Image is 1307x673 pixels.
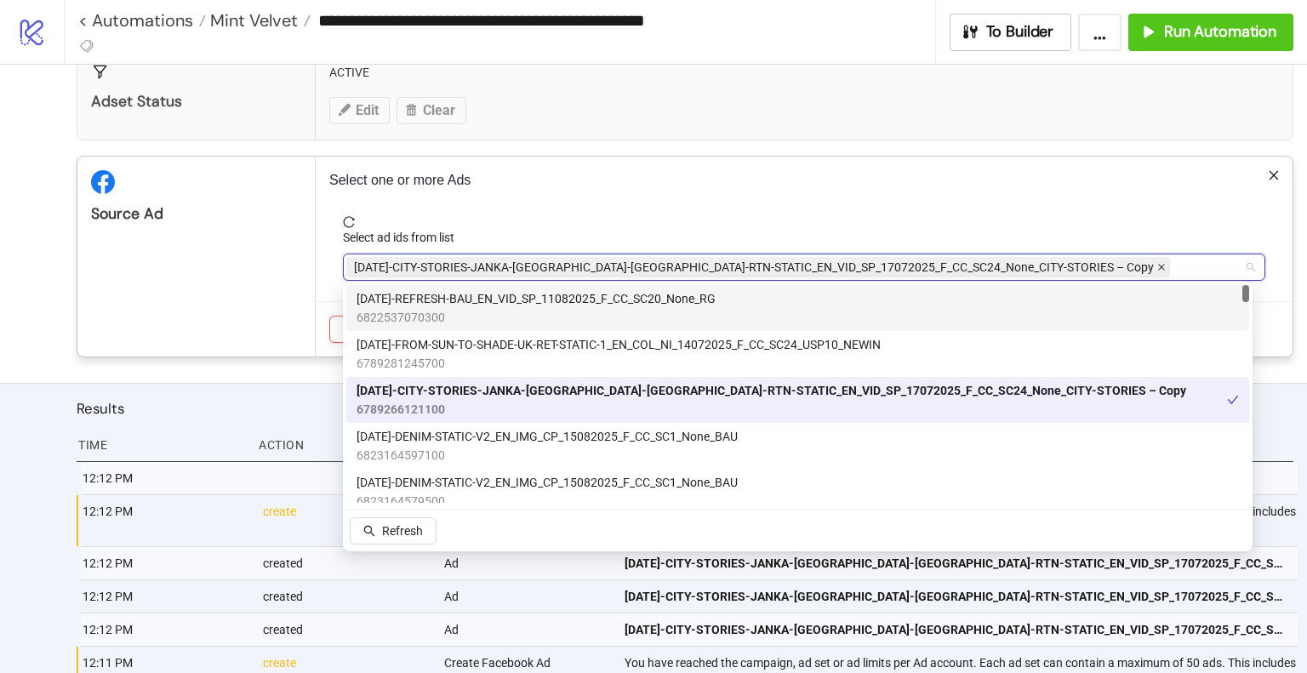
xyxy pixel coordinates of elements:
span: [DATE]-DENIM-STATIC-V2_EN_IMG_CP_15082025_F_CC_SC1_None_BAU [357,427,738,446]
span: Refresh [382,524,423,538]
span: Mint Velvet [206,9,298,31]
div: AD227-CITY-STORIES-JANKA-OSLO-UK-RTN-STATIC_EN_VID_SP_17072025_F_CC_SC24_None_CITY-STORIES – Copy [346,377,1249,423]
span: 6823164579500 [357,492,738,510]
div: AD264-DENIM-STATIC-V2_EN_IMG_CP_15082025_F_CC_SC1_None_BAU [346,469,1249,515]
span: close [1157,263,1166,271]
span: [DATE]-CITY-STORIES-JANKA-[GEOGRAPHIC_DATA]-[GEOGRAPHIC_DATA]-RTN-STATIC_EN_VID_SP_17072025_F_CC_... [625,554,1286,573]
div: AD205-FROM-SUN-TO-SHADE-UK-RET-STATIC-1_EN_COL_NI_14072025_F_CC_SC24_USP10_NEWIN [346,331,1249,377]
div: Source Ad [91,204,301,224]
span: To Builder [986,22,1054,42]
span: [DATE]-CITY-STORIES-JANKA-[GEOGRAPHIC_DATA]-[GEOGRAPHIC_DATA]-RTN-STATIC_EN_VID_SP_17072025_F_CC_... [357,381,1186,400]
span: [DATE]-DENIM-STATIC-V2_EN_IMG_CP_15082025_F_CC_SC1_None_BAU [357,473,738,492]
p: Select one or more Ads [329,170,1279,191]
span: 6789281245700 [357,354,881,373]
span: Run Automation [1164,22,1276,42]
span: 6789266121100 [357,400,1186,419]
a: Mint Velvet [206,12,311,29]
div: AD264-DENIM-STATIC-V2_EN_IMG_CP_15082025_F_CC_SC1_None_BAU [346,423,1249,469]
a: [DATE]-CITY-STORIES-JANKA-[GEOGRAPHIC_DATA]-[GEOGRAPHIC_DATA]-RTN-STATIC_EN_VID_SP_17072025_F_CC_... [625,613,1286,646]
button: Refresh [350,517,437,545]
input: Select ad ids from list [1173,257,1177,277]
div: 12:12 PM [81,462,249,494]
button: To Builder [950,14,1072,51]
span: AD227-CITY-STORIES-JANKA-OSLO-UK-RTN-STATIC_EN_VID_SP_17072025_F_CC_SC24_None_CITY-STORIES – Copy [346,257,1170,277]
span: close [1268,169,1280,181]
div: Ad [442,547,611,579]
div: created [261,580,430,613]
span: [DATE]-FROM-SUN-TO-SHADE-UK-RET-STATIC-1_EN_COL_NI_14072025_F_CC_SC24_USP10_NEWIN [357,335,881,354]
a: [DATE]-CITY-STORIES-JANKA-[GEOGRAPHIC_DATA]-[GEOGRAPHIC_DATA]-RTN-STATIC_EN_VID_SP_17072025_F_CC_... [625,547,1286,579]
button: Cancel [329,316,392,343]
span: 6823164597100 [357,446,738,465]
div: create [261,495,430,546]
h2: Results [77,397,1293,419]
div: 12:12 PM [81,495,249,546]
div: Action [257,429,425,461]
button: ... [1078,14,1122,51]
span: [DATE]-REFRESH-BAU_EN_VID_SP_11082025_F_CC_SC20_None_RG [357,289,716,308]
div: 12:12 PM [81,580,249,613]
span: [DATE]-CITY-STORIES-JANKA-[GEOGRAPHIC_DATA]-[GEOGRAPHIC_DATA]-RTN-STATIC_EN_VID_SP_17072025_F_CC_... [354,258,1154,277]
div: created [261,613,430,646]
span: [DATE]-CITY-STORIES-JANKA-[GEOGRAPHIC_DATA]-[GEOGRAPHIC_DATA]-RTN-STATIC_EN_VID_SP_17072025_F_CC_... [625,620,1286,639]
span: reload [343,216,1265,228]
div: 12:12 PM [81,613,249,646]
a: [DATE]-CITY-STORIES-JANKA-[GEOGRAPHIC_DATA]-[GEOGRAPHIC_DATA]-RTN-STATIC_EN_VID_SP_17072025_F_CC_... [625,580,1286,613]
a: < Automations [78,12,206,29]
div: AD256-REFRESH-BAU_EN_VID_SP_11082025_F_CC_SC20_None_RG [346,285,1249,331]
div: Ad [442,613,611,646]
span: check [1227,394,1239,406]
button: Run Automation [1128,14,1293,51]
span: [DATE]-CITY-STORIES-JANKA-[GEOGRAPHIC_DATA]-[GEOGRAPHIC_DATA]-RTN-STATIC_EN_VID_SP_17072025_F_CC_... [625,587,1286,606]
div: created [261,547,430,579]
span: search [363,525,375,537]
div: Ad [442,580,611,613]
div: Time [77,429,245,461]
label: Select ad ids from list [343,228,465,247]
div: 12:12 PM [81,547,249,579]
span: 6822537070300 [357,308,716,327]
